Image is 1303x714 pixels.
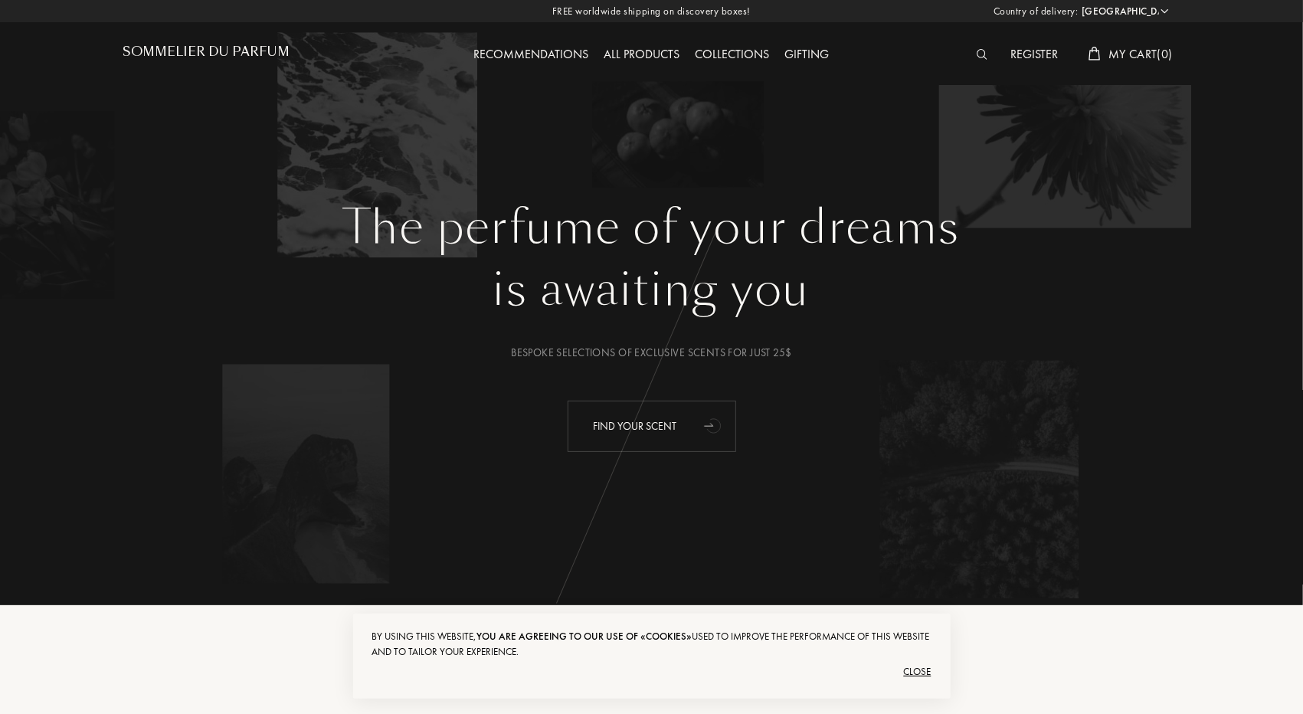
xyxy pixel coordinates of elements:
[778,46,837,62] a: Gifting
[688,45,778,65] div: Collections
[597,45,688,65] div: All products
[994,4,1078,19] span: Country of delivery:
[372,660,931,684] div: Close
[123,44,290,65] a: Sommelier du Parfum
[135,345,1169,361] div: Bespoke selections of exclusive scents for just 25$
[1089,47,1101,61] img: cart_white.svg
[977,49,988,60] img: search_icn_white.svg
[699,410,729,441] div: animation
[135,200,1169,255] h1: The perfume of your dreams
[123,44,290,59] h1: Sommelier du Parfum
[1003,46,1066,62] a: Register
[1108,46,1172,62] span: My Cart ( 0 )
[467,46,597,62] a: Recommendations
[778,45,837,65] div: Gifting
[467,45,597,65] div: Recommendations
[1003,45,1066,65] div: Register
[597,46,688,62] a: All products
[688,46,778,62] a: Collections
[372,629,931,660] div: By using this website, used to improve the performance of this website and to tailor your experie...
[1159,5,1170,17] img: arrow_w.png
[135,255,1169,324] div: is awaiting you
[568,401,736,452] div: Find your scent
[556,401,748,452] a: Find your scentanimation
[477,630,692,643] span: you are agreeing to our use of «cookies»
